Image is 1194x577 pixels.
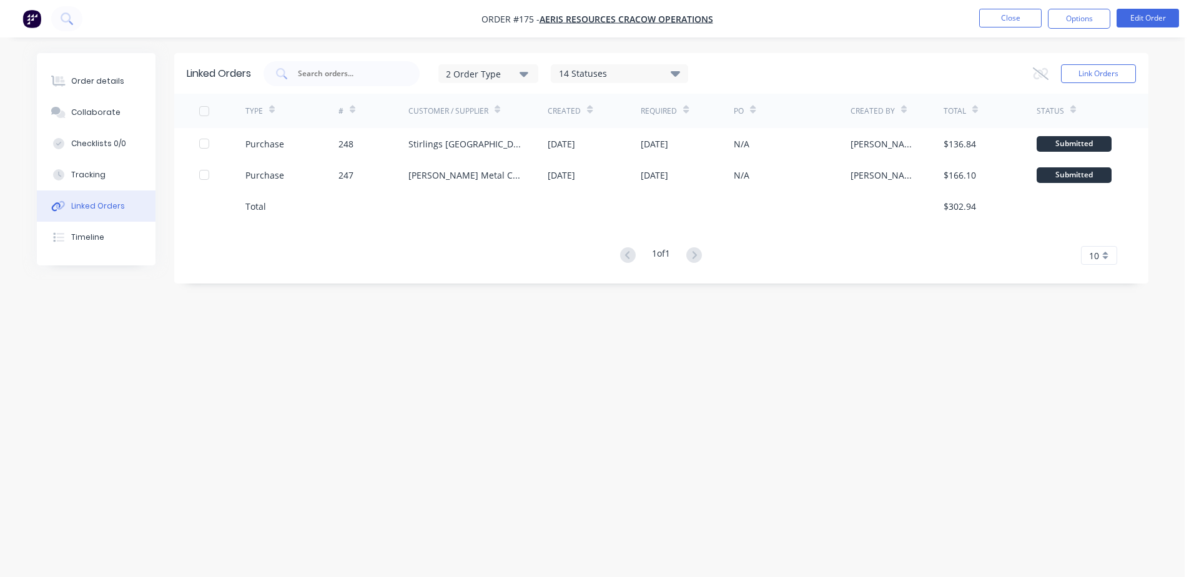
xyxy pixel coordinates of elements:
[22,9,41,28] img: Factory
[1117,9,1179,27] button: Edit Order
[245,137,284,150] div: Purchase
[37,159,155,190] button: Tracking
[245,106,263,117] div: TYPE
[408,106,488,117] div: Customer / Supplier
[641,169,668,182] div: [DATE]
[71,107,121,118] div: Collaborate
[1048,9,1110,29] button: Options
[851,137,919,150] div: [PERSON_NAME]
[1037,136,1112,152] div: Submitted
[37,97,155,128] button: Collaborate
[734,106,744,117] div: PO
[37,128,155,159] button: Checklists 0/0
[1089,249,1099,262] span: 10
[71,76,124,87] div: Order details
[548,169,575,182] div: [DATE]
[548,106,581,117] div: Created
[641,137,668,150] div: [DATE]
[408,169,523,182] div: [PERSON_NAME] Metal Corp Pty Ltd
[641,106,677,117] div: Required
[540,13,713,25] a: Aeris Resources Cracow Operations
[1037,106,1064,117] div: Status
[979,9,1042,27] button: Close
[446,67,530,80] div: 2 Order Type
[408,137,523,150] div: Stirlings [GEOGRAPHIC_DATA]
[245,200,266,213] div: Total
[338,106,343,117] div: #
[944,169,976,182] div: $166.10
[734,137,749,150] div: N/A
[481,13,540,25] span: Order #175 -
[1061,64,1136,83] button: Link Orders
[438,64,538,83] button: 2 Order Type
[851,169,919,182] div: [PERSON_NAME]
[944,200,976,213] div: $302.94
[71,232,104,243] div: Timeline
[944,137,976,150] div: $136.84
[548,137,575,150] div: [DATE]
[851,106,895,117] div: Created By
[338,137,353,150] div: 248
[37,222,155,253] button: Timeline
[71,138,126,149] div: Checklists 0/0
[37,190,155,222] button: Linked Orders
[187,66,251,81] div: Linked Orders
[71,169,106,180] div: Tracking
[652,247,670,265] div: 1 of 1
[245,169,284,182] div: Purchase
[37,66,155,97] button: Order details
[297,67,400,80] input: Search orders...
[1037,167,1112,183] div: Submitted
[734,169,749,182] div: N/A
[551,67,688,81] div: 14 Statuses
[944,106,966,117] div: Total
[71,200,125,212] div: Linked Orders
[338,169,353,182] div: 247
